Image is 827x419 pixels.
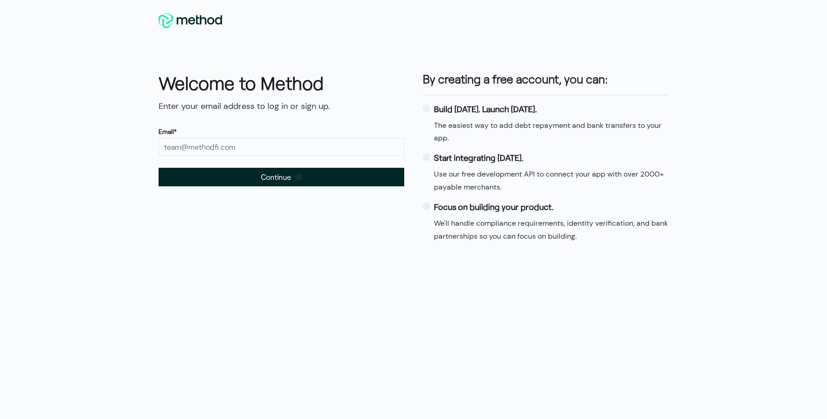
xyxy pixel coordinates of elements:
[434,201,668,213] dt: Focus on building your product.
[434,103,668,115] dt: Build [DATE]. Launch [DATE].
[159,13,222,28] img: MethodFi Logo
[434,119,668,145] dd: The easiest way to add debt repayment and bank transfers to your app.
[261,171,291,183] span: Continue
[159,70,404,96] h1: Welcome to Method
[434,217,668,242] dd: We'll handle compliance requirements, identity verification, and bank partnerships so you can foc...
[159,168,404,186] button: Continue
[434,168,668,193] dd: Use our free development API to connect your app with over 2000+ payable merchants.
[159,138,404,156] input: team@methodfi.com
[159,100,404,113] p: Enter your email address to log in or sign up.
[159,127,177,136] label: Email*
[434,152,668,164] dt: Start integrating [DATE].
[423,70,668,88] h3: By creating a free account, you can:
